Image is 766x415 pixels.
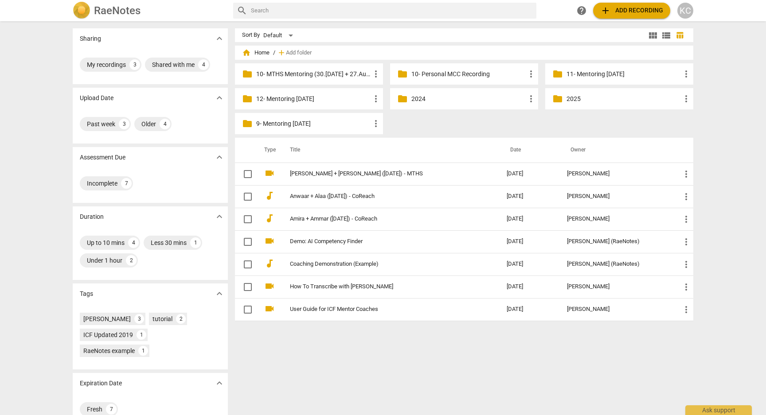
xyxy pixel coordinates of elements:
[213,376,226,390] button: Show more
[214,33,225,44] span: expand_more
[567,94,681,104] p: 2025
[264,258,275,269] span: audiotrack
[138,346,148,356] div: 1
[411,70,526,79] p: 10- Personal MCC Recording
[286,50,312,56] span: Add folder
[646,29,660,42] button: Tile view
[677,3,693,19] button: KC
[80,153,125,162] p: Assessment Due
[526,69,536,79] span: more_vert
[676,31,684,39] span: table_chart
[576,5,587,16] span: help
[673,29,686,42] button: Table view
[151,238,187,247] div: Less 30 mins
[567,216,667,222] div: [PERSON_NAME]
[574,3,590,19] a: Help
[256,94,371,104] p: 12- Mentoring Sep.2025
[411,94,526,104] p: 2024
[567,70,681,79] p: 11- Mentoring Aug.2025
[213,32,226,45] button: Show more
[134,314,144,324] div: 3
[681,93,692,104] span: more_vert
[251,4,533,18] input: Search
[397,69,408,79] span: folder
[600,5,663,16] span: Add recording
[213,151,226,164] button: Show more
[73,2,226,19] a: LogoRaeNotes
[176,314,186,324] div: 2
[87,120,115,128] div: Past week
[277,48,286,57] span: add
[290,283,475,290] a: How To Transcribe with [PERSON_NAME]
[681,214,692,225] span: more_vert
[593,3,670,19] button: Upload
[87,238,125,247] div: Up to 10 mins
[83,346,135,355] div: RaeNotes example
[290,306,475,313] a: User Guide for ICF Mentor Coaches
[119,119,129,129] div: 3
[681,69,692,79] span: more_vert
[190,237,201,248] div: 1
[567,261,667,268] div: [PERSON_NAME] (RaeNotes)
[242,48,251,57] span: home
[80,379,122,388] p: Expiration Date
[213,287,226,300] button: Show more
[87,179,117,188] div: Incomplete
[87,60,126,69] div: My recordings
[152,314,172,323] div: tutorial
[600,5,611,16] span: add
[256,119,371,128] p: 9- Mentoring Jul.2025
[214,288,225,299] span: expand_more
[279,138,500,163] th: Title
[685,405,752,415] div: Ask support
[661,30,672,41] span: view_list
[264,168,275,178] span: videocam
[137,330,146,340] div: 1
[681,237,692,247] span: more_vert
[567,283,667,290] div: [PERSON_NAME]
[681,169,692,179] span: more_vert
[681,259,692,270] span: more_vert
[500,298,560,321] td: [DATE]
[567,238,667,245] div: [PERSON_NAME] (RaeNotes)
[500,185,560,208] td: [DATE]
[290,171,475,177] a: [PERSON_NAME] + [PERSON_NAME] ([DATE]) - MTHS
[237,5,247,16] span: search
[500,163,560,185] td: [DATE]
[500,253,560,275] td: [DATE]
[242,32,260,39] div: Sort By
[213,210,226,223] button: Show more
[80,212,104,221] p: Duration
[552,69,563,79] span: folder
[242,48,270,57] span: Home
[681,304,692,315] span: more_vert
[273,50,275,56] span: /
[567,171,667,177] div: [PERSON_NAME]
[264,213,275,224] span: audiotrack
[526,93,536,104] span: more_vert
[106,404,117,415] div: 7
[500,230,560,253] td: [DATE]
[567,306,667,313] div: [PERSON_NAME]
[264,303,275,314] span: videocam
[73,2,90,19] img: Logo
[500,275,560,298] td: [DATE]
[87,405,102,414] div: Fresh
[264,281,275,291] span: videocam
[567,193,667,200] div: [PERSON_NAME]
[290,261,475,268] a: Coaching Demonstration (Example)
[128,237,139,248] div: 4
[80,289,93,299] p: Tags
[83,330,133,339] div: ICF Updated 2019
[152,60,195,69] div: Shared with me
[198,59,209,70] div: 4
[83,314,131,323] div: [PERSON_NAME]
[80,93,113,103] p: Upload Date
[371,69,381,79] span: more_vert
[560,138,674,163] th: Owner
[257,138,279,163] th: Type
[371,93,381,104] span: more_vert
[242,118,253,129] span: folder
[129,59,140,70] div: 3
[681,191,692,202] span: more_vert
